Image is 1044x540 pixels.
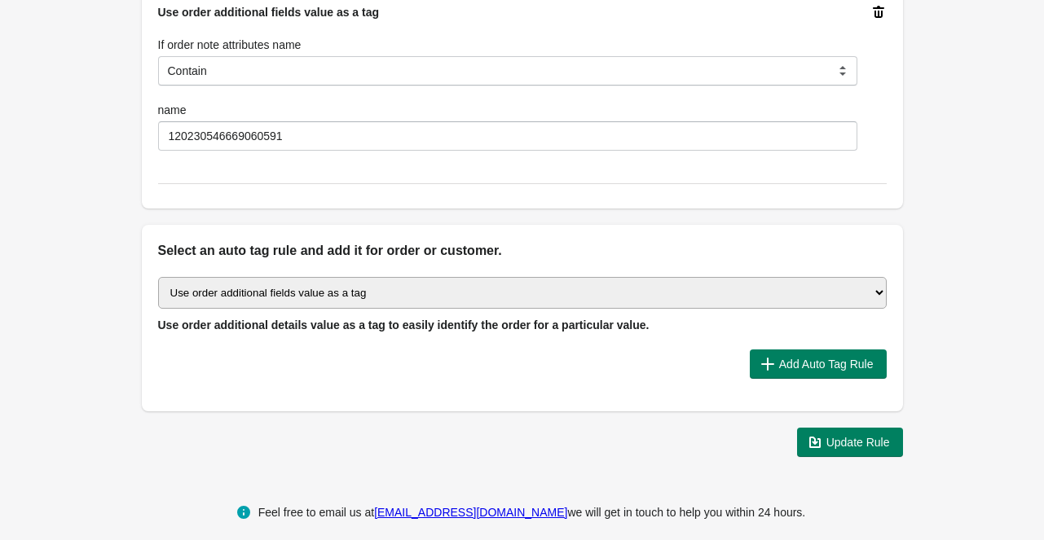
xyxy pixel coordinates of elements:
h2: Select an auto tag rule and add it for order or customer. [158,241,887,261]
span: Update Rule [826,436,890,449]
label: name [158,102,187,118]
span: Use order additional fields value as a tag [158,6,380,19]
div: Feel free to email us at we will get in touch to help you within 24 hours. [258,503,806,522]
a: [EMAIL_ADDRESS][DOMAIN_NAME] [374,506,567,519]
input: Sales Channel [158,121,857,151]
button: Add Auto Tag Rule [750,349,887,379]
span: Use order additional details value as a tag to easily identify the order for a particular value. [158,318,650,331]
button: Update Rule [797,428,903,457]
span: Add Auto Tag Rule [779,358,874,371]
label: If order note attributes name [158,37,302,53]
